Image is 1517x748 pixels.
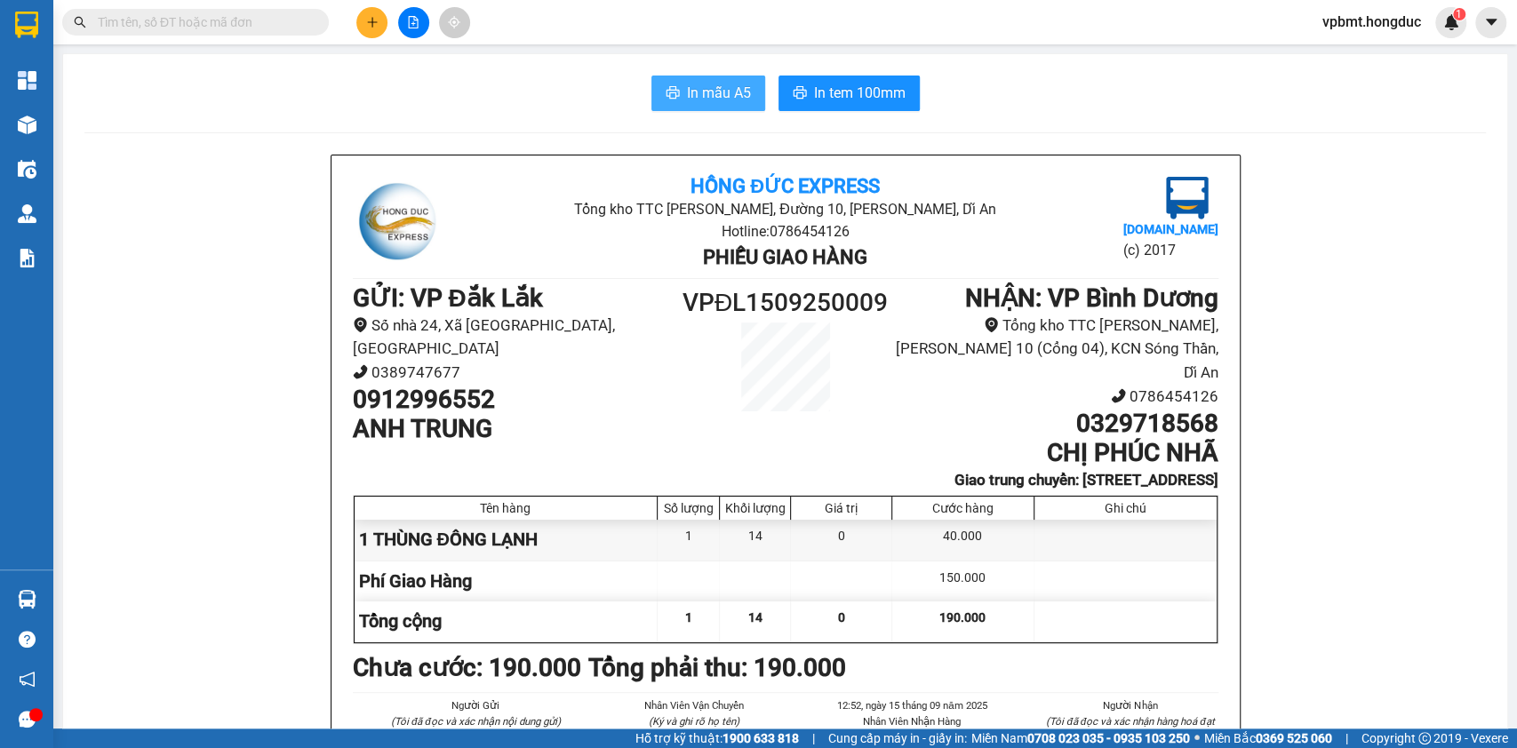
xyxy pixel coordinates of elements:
[724,501,786,515] div: Khối lượng
[353,385,677,415] h1: 0912996552
[1122,222,1218,236] b: [DOMAIN_NAME]
[893,438,1218,468] h1: CHỊ PHÚC NHÃ
[893,314,1218,385] li: Tổng kho TTC [PERSON_NAME], [PERSON_NAME] 10 (Cổng 04), KCN Sóng Thần, Dĩ An
[353,653,581,682] b: Chưa cước : 190.000
[391,715,561,728] i: (Tôi đã đọc và xác nhận nội dung gửi)
[939,610,986,625] span: 190.000
[687,82,751,104] span: In mẫu A5
[588,653,846,682] b: Tổng phải thu: 190.000
[15,12,38,38] img: logo-vxr
[18,71,36,90] img: dashboard-icon
[691,175,880,197] b: Hồng Đức Express
[1194,735,1200,742] span: ⚪️
[18,204,36,223] img: warehouse-icon
[497,198,1074,220] li: Tổng kho TTC [PERSON_NAME], Đường 10, [PERSON_NAME], Dĩ An
[893,409,1218,439] h1: 0329718568
[723,731,799,745] strong: 1900 633 818
[666,85,680,102] span: printer
[1042,697,1218,713] li: Người Nhận
[18,590,36,609] img: warehouse-icon
[388,697,564,713] li: Người Gửi
[1039,501,1212,515] div: Ghi chú
[1453,8,1465,20] sup: 1
[828,728,967,748] span: Cung cấp máy in - giấy in:
[1456,8,1462,20] span: 1
[954,471,1218,489] b: Giao trung chuyển: [STREET_ADDRESS]
[1166,177,1209,219] img: logo.jpg
[18,115,36,134] img: warehouse-icon
[18,160,36,179] img: warehouse-icon
[825,713,1001,729] li: Nhân Viên Nhận Hàng
[838,610,845,625] span: 0
[1483,14,1499,30] span: caret-down
[720,520,791,560] div: 14
[791,520,892,560] div: 0
[407,16,419,28] span: file-add
[778,76,920,111] button: printerIn tem 100mm
[685,610,692,625] span: 1
[893,385,1218,409] li: 0786454126
[748,610,762,625] span: 14
[1122,239,1218,261] li: (c) 2017
[398,7,429,38] button: file-add
[439,7,470,38] button: aim
[1204,728,1332,748] span: Miền Bắc
[18,249,36,267] img: solution-icon
[662,501,715,515] div: Số lượng
[19,631,36,648] span: question-circle
[353,317,368,332] span: environment
[814,82,906,104] span: In tem 100mm
[353,283,543,313] b: GỬI : VP Đắk Lắk
[19,711,36,728] span: message
[1443,14,1459,30] img: icon-new-feature
[651,76,765,111] button: printerIn mẫu A5
[812,728,815,748] span: |
[353,364,368,379] span: phone
[1308,11,1435,33] span: vpbmt.hongduc
[355,520,659,560] div: 1 THÙNG ĐÔNG LẠNH
[1046,715,1214,744] i: (Tôi đã đọc và xác nhận hàng hoá đạt yêu cầu)
[965,283,1218,313] b: NHẬN : VP Bình Dương
[635,728,799,748] span: Hỗ trợ kỹ thuật:
[98,12,307,32] input: Tìm tên, số ĐT hoặc mã đơn
[353,177,442,266] img: logo.jpg
[649,715,739,728] i: (Ký và ghi rõ họ tên)
[359,501,653,515] div: Tên hàng
[353,361,677,385] li: 0389747677
[658,520,720,560] div: 1
[19,671,36,688] span: notification
[353,414,677,444] h1: ANH TRUNG
[984,317,999,332] span: environment
[897,501,1028,515] div: Cước hàng
[356,7,387,38] button: plus
[1111,388,1126,403] span: phone
[74,16,86,28] span: search
[359,610,442,632] span: Tổng cộng
[353,314,677,361] li: Số nhà 24, Xã [GEOGRAPHIC_DATA], [GEOGRAPHIC_DATA]
[355,561,659,601] div: Phí Giao Hàng
[793,85,807,102] span: printer
[606,697,782,713] li: Nhân Viên Vận Chuyển
[366,16,379,28] span: plus
[892,561,1034,601] div: 150.000
[497,220,1074,243] li: Hotline: 0786454126
[795,501,887,515] div: Giá trị
[825,697,1001,713] li: 12:52, ngày 15 tháng 09 năm 2025
[971,728,1190,748] span: Miền Nam
[1475,7,1506,38] button: caret-down
[703,246,867,268] b: Phiếu giao hàng
[892,520,1034,560] div: 40.000
[1345,728,1348,748] span: |
[1027,731,1190,745] strong: 0708 023 035 - 0935 103 250
[1418,732,1431,744] span: copyright
[448,16,460,28] span: aim
[677,283,894,322] h1: VPĐL1509250009
[1256,731,1332,745] strong: 0369 525 060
